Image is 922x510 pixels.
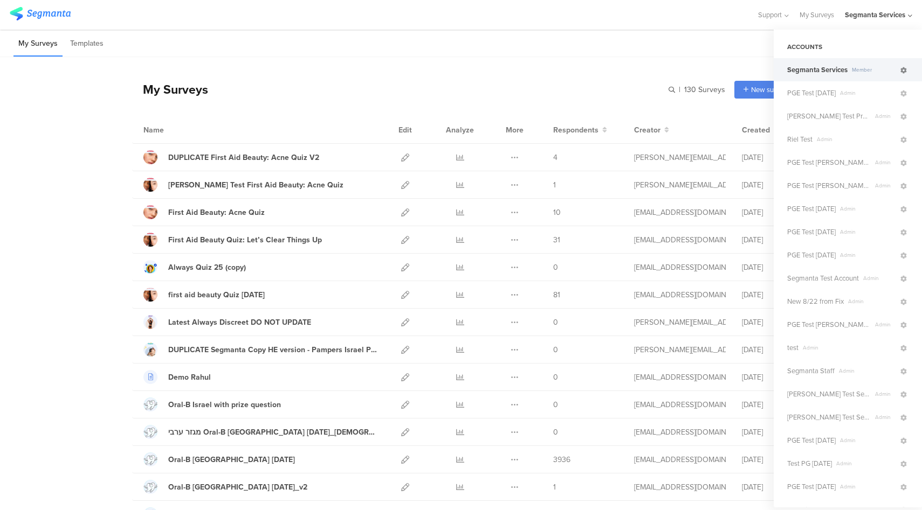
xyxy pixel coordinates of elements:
span: 130 Surveys [684,84,725,95]
span: Admin [813,135,899,143]
span: 0 [553,344,558,355]
span: PGE Test 6.19.24 [787,204,836,214]
div: riel@segmanta.com [634,344,726,355]
span: Segmanta Staff [787,366,835,376]
span: Admin [871,158,899,166]
div: Demo Rahul [168,372,211,383]
span: Admin [871,320,899,329]
span: Support [758,10,782,20]
div: Segmanta Services [845,10,905,20]
div: [DATE] [742,152,807,163]
img: segmanta logo [10,7,71,20]
div: Latest Always Discreet DO NOT UPDATE [168,317,311,328]
span: Admin [835,367,899,375]
div: eliran@segmanta.com [634,289,726,301]
span: Riel Test Seg-Admin [787,412,871,422]
div: [DATE] [742,481,807,493]
span: Riel Test Seg-admin 2 [787,389,871,399]
span: Test PG 5.22.24 [787,458,832,469]
div: DUPLICATE First Aid Beauty: Acne Quiz V2 [168,152,319,163]
span: Admin [836,205,899,213]
div: eliran@segmanta.com [634,427,726,438]
button: Respondents [553,124,607,136]
span: Creator [634,124,660,136]
div: More [503,116,526,143]
span: Admin [836,89,899,97]
div: מגזר ערבי Oral-B Israel Dec 2024_Female Version [168,427,377,438]
div: shai@segmanta.com [634,372,726,383]
div: ACCOUNTS [774,38,922,56]
span: PGE Test 7.10.24 [787,227,836,237]
div: First Aid Beauty Quiz: Let’s Clear Things Up [168,234,322,246]
button: Created [742,124,779,136]
span: Respondents [553,124,598,136]
span: New 8/22 from Fix [787,296,844,306]
div: eliran@segmanta.com [634,234,726,246]
div: Oral-B Israel Dec 2024 [168,454,295,465]
div: Edit [394,116,417,143]
span: Member [848,66,899,74]
a: Oral-B Israel with prize question [143,397,281,411]
div: riel@segmanta.com [634,152,726,163]
span: New survey [751,85,786,95]
div: [DATE] [742,179,807,191]
span: Admin [836,228,899,236]
span: 0 [553,427,558,438]
span: 10 [553,207,561,218]
div: gillat@segmanta.com [634,262,726,273]
span: Admin [844,297,899,305]
a: DUPLICATE First Aid Beauty: Acne Quiz V2 [143,150,319,164]
div: [DATE] [742,317,807,328]
span: Admin [871,112,899,120]
div: shai@segmanta.com [634,481,726,493]
span: 4 [553,152,558,163]
span: Admin [871,413,899,421]
a: First Aid Beauty Quiz: Let’s Clear Things Up [143,233,322,247]
a: Latest Always Discreet DO NOT UPDATE [143,315,311,329]
div: riel@segmanta.com [634,317,726,328]
div: [DATE] [742,344,807,355]
div: [DATE] [742,207,807,218]
div: My Surveys [132,80,208,99]
span: 81 [553,289,560,301]
div: [DATE] [742,372,807,383]
span: test [787,343,799,353]
a: Always Quiz 25 (copy) [143,260,246,274]
div: channelle@segmanta.com [634,207,726,218]
span: Riel Test Prod 11/13 [787,111,871,121]
span: 31 [553,234,560,246]
span: Admin [871,181,899,190]
span: Admin [836,251,899,259]
span: Created [742,124,770,136]
span: Segmanta Services [787,65,848,75]
a: Oral-B [GEOGRAPHIC_DATA] [DATE]_v2 [143,480,307,494]
div: Oral-B Israel Dec 2024_v2 [168,481,307,493]
div: Name [143,124,208,136]
div: first aid beauty Quiz July 25 [168,289,265,301]
span: | [677,84,682,95]
a: first aid beauty Quiz [DATE] [143,288,265,302]
span: PGE Test Riel 6.5.24 [787,319,871,330]
span: Admin [871,390,899,398]
span: PGE Test 4.8.24 [787,88,836,98]
span: Admin [836,483,899,491]
li: My Surveys [13,31,63,57]
span: PGE Test 3.24.25 [787,481,836,492]
div: Always Quiz 25 (copy) [168,262,246,273]
span: 0 [553,262,558,273]
span: Admin [859,274,899,282]
span: 1 [553,481,556,493]
span: PGE Test Riel 7.24.24 [787,180,871,191]
li: Templates [65,31,108,57]
span: PGE Test Riel 10.08.24 [787,157,871,167]
span: 0 [553,372,558,383]
span: Segmanta Test Account [787,273,859,283]
div: [DATE] [742,234,807,246]
span: Riel Test [787,134,813,144]
span: 0 [553,317,558,328]
div: [DATE] [742,454,807,465]
span: 0 [553,399,558,410]
span: Admin [832,459,899,467]
span: 1 [553,179,556,191]
a: Demo Rahul [143,370,211,384]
